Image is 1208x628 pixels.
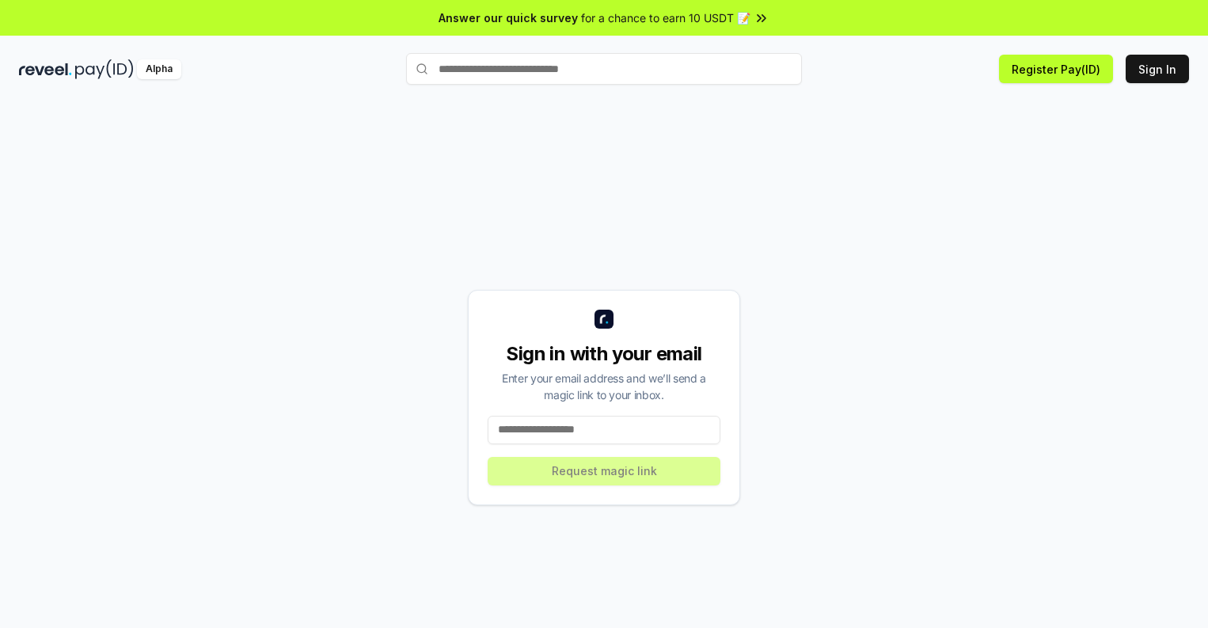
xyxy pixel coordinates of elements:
img: logo_small [595,310,613,329]
div: Enter your email address and we’ll send a magic link to your inbox. [488,370,720,403]
span: Answer our quick survey [439,10,578,26]
div: Alpha [137,59,181,79]
img: reveel_dark [19,59,72,79]
button: Sign In [1126,55,1189,83]
button: Register Pay(ID) [999,55,1113,83]
img: pay_id [75,59,134,79]
div: Sign in with your email [488,341,720,367]
span: for a chance to earn 10 USDT 📝 [581,10,750,26]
